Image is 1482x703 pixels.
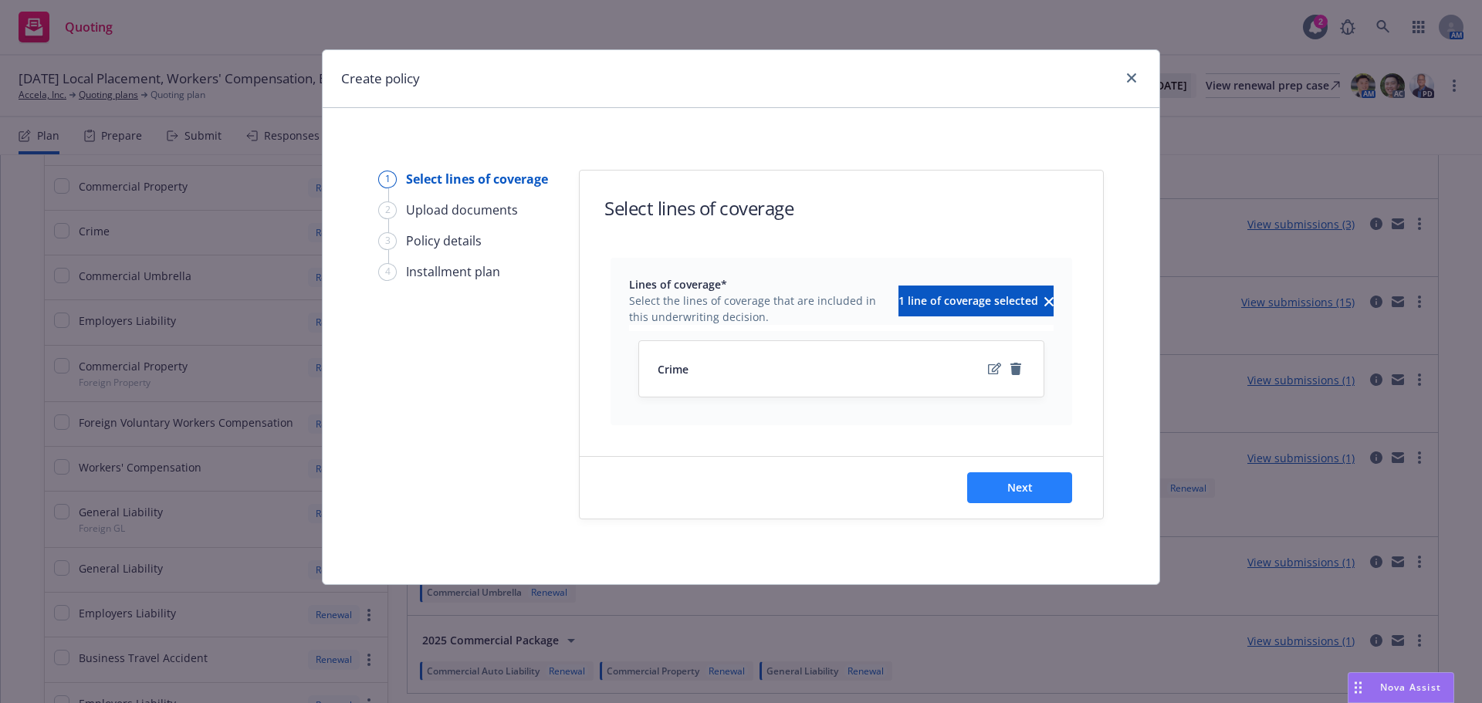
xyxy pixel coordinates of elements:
[1348,673,1368,702] div: Drag to move
[341,69,420,89] h1: Create policy
[378,201,397,219] div: 2
[406,201,518,219] div: Upload documents
[629,292,889,325] span: Select the lines of coverage that are included in this underwriting decision.
[898,293,1038,308] span: 1 line of coverage selected
[378,263,397,281] div: 4
[1007,360,1025,378] a: remove
[898,286,1054,316] button: 1 line of coverage selectedclear selection
[406,262,500,281] div: Installment plan
[378,171,397,188] div: 1
[1348,672,1454,703] button: Nova Assist
[1380,681,1441,694] span: Nova Assist
[406,170,548,188] div: Select lines of coverage
[629,276,889,292] span: Lines of coverage*
[1044,297,1054,306] svg: clear selection
[604,195,793,221] h1: Select lines of coverage
[985,360,1003,378] a: edit
[378,232,397,250] div: 3
[967,472,1072,503] button: Next
[658,361,689,377] span: Crime
[1007,480,1033,495] span: Next
[1122,69,1141,87] a: close
[406,232,482,250] div: Policy details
